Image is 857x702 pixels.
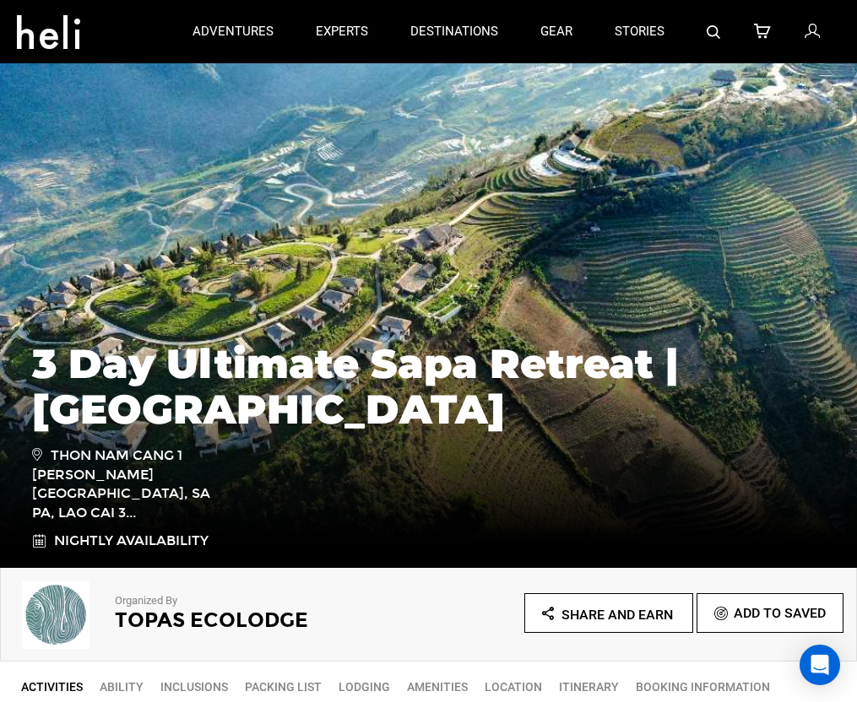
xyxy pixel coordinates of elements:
[410,23,498,40] p: destinations
[800,645,840,685] div: Open Intercom Messenger
[115,609,397,631] h2: Topas Ecolodge
[115,593,397,609] p: Organized By
[316,23,368,40] p: experts
[734,605,826,621] span: Add To Saved
[561,607,673,623] span: Share and Earn
[193,23,274,40] p: adventures
[32,341,826,432] h1: 3 Day Ultimate Sapa Retreat | [GEOGRAPHIC_DATA]
[32,445,231,523] span: Thon Nam Cang 1 [PERSON_NAME][GEOGRAPHIC_DATA], Sa Pa, Lao Cai 3...
[707,25,720,39] img: search-bar-icon.svg
[14,581,98,649] img: 9c87a32ca26bf5d864aa99c1023f82e7.png
[54,532,209,548] span: Nightly Availability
